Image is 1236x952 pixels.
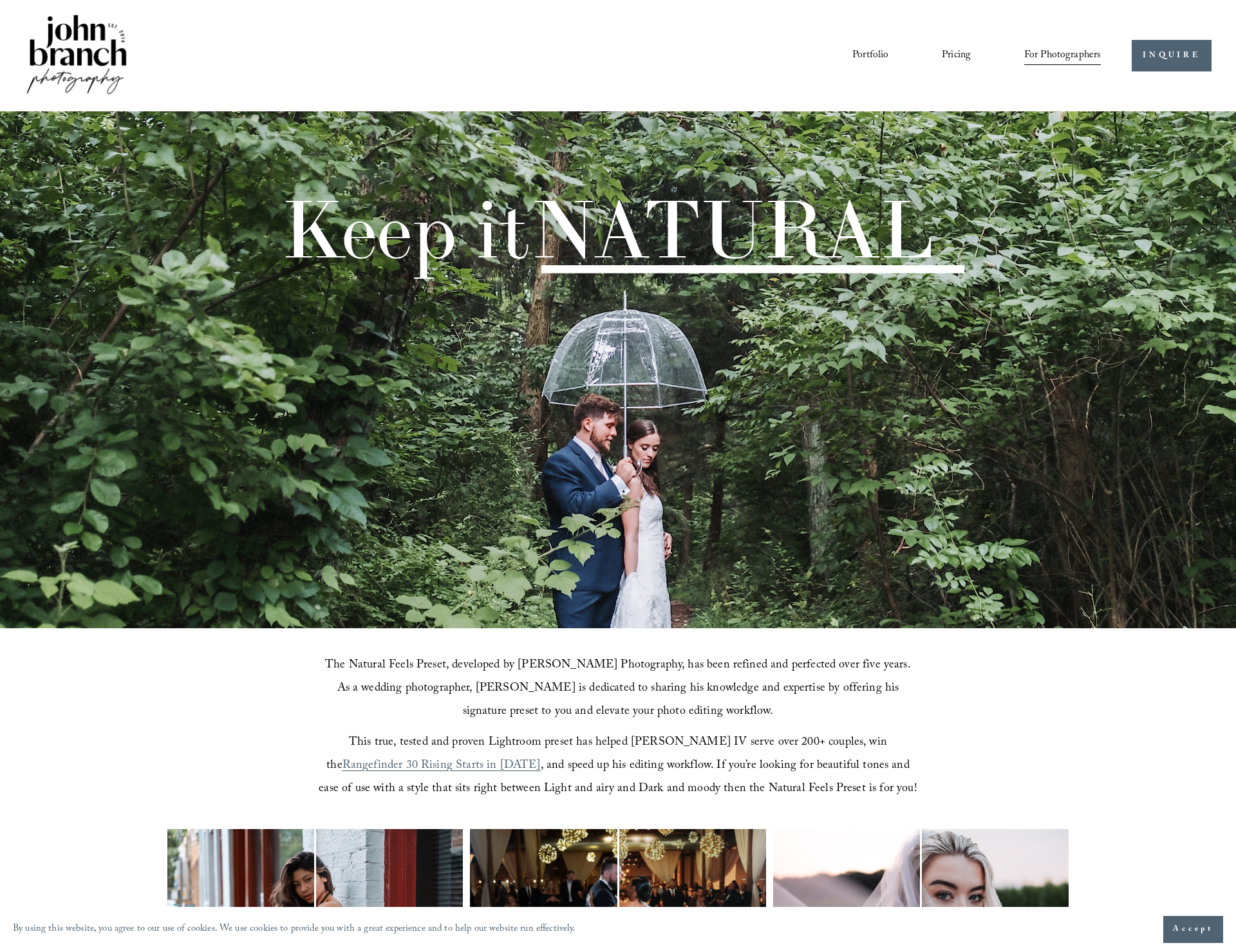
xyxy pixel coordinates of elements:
a: Pricing [942,45,971,67]
h1: Keep it [281,189,933,270]
span: For Photographers [1024,46,1101,66]
span: Accept [1173,923,1213,936]
span: NATURAL [530,178,933,279]
span: The Natural Feels Preset, developed by [PERSON_NAME] Photography, has been refined and perfected ... [325,656,914,722]
a: Rangefinder 30 Rising Starts in [DATE] [342,756,541,776]
a: Portfolio [852,45,888,67]
a: INQUIRE [1132,40,1211,71]
span: , and speed up his editing workflow. If you’re looking for beautiful tones and ease of use with a... [319,756,917,799]
button: Accept [1163,916,1223,943]
p: By using this website, you agree to our use of cookies. We use cookies to provide you with a grea... [13,920,576,939]
img: John Branch IV Photography [24,12,129,99]
span: This true, tested and proven Lightroom preset has helped [PERSON_NAME] IV serve over 200+ couples... [326,733,890,776]
a: folder dropdown [1024,45,1101,67]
